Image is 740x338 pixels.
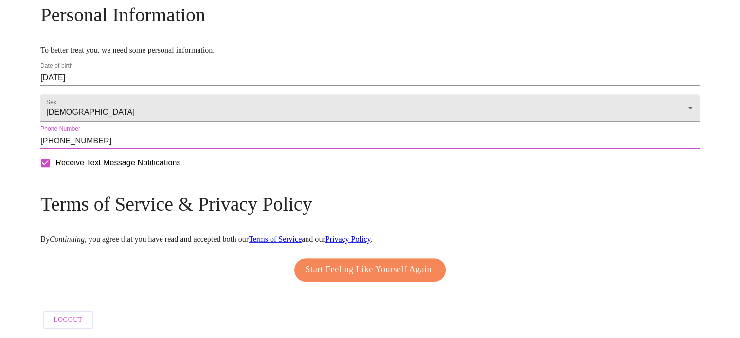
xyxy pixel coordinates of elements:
[40,193,700,215] h3: Terms of Service & Privacy Policy
[43,311,93,330] button: Logout
[40,235,700,244] p: By , you agree that you have read and accepted both our and our .
[40,46,700,54] p: To better treat you, we need some personal information.
[249,235,302,243] a: Terms of Service
[54,314,82,326] span: Logout
[40,126,80,132] label: Phone Number
[294,258,446,282] button: Start Feeling Like Yourself Again!
[40,3,700,26] h3: Personal Information
[306,262,435,278] span: Start Feeling Like Yourself Again!
[55,157,180,169] span: Receive Text Message Notifications
[50,235,85,243] em: Continuing
[325,235,371,243] a: Privacy Policy
[40,94,700,122] div: [DEMOGRAPHIC_DATA]
[40,63,73,69] label: Date of birth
